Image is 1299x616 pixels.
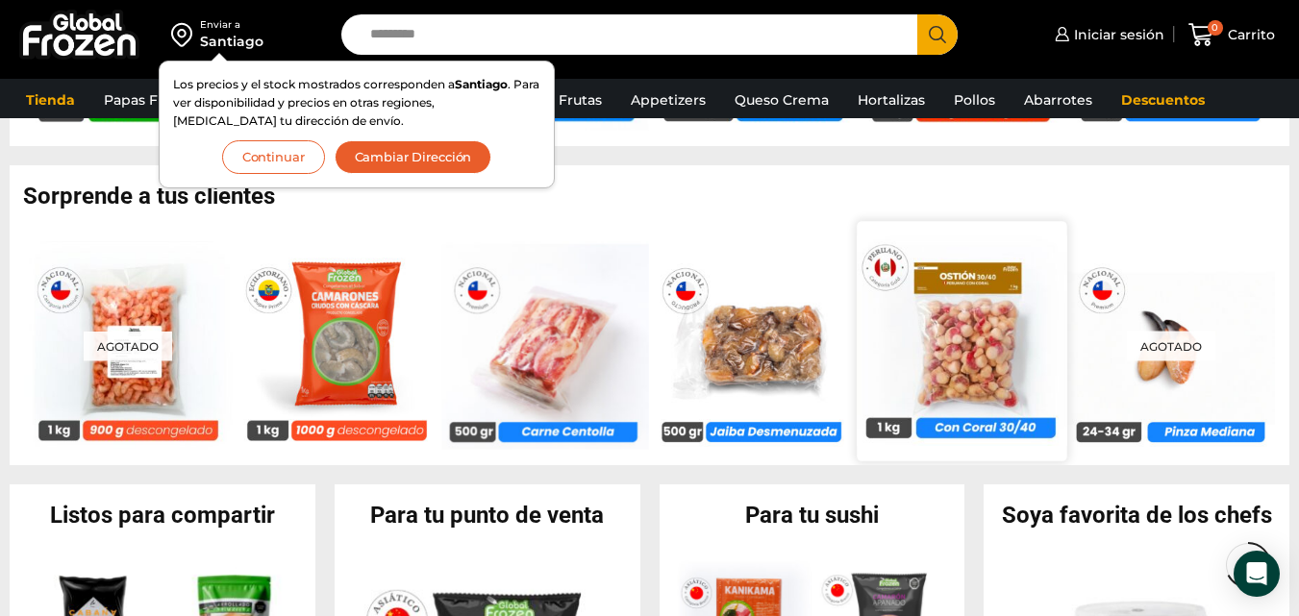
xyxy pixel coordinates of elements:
[1208,20,1223,36] span: 0
[171,18,200,51] img: address-field-icon.svg
[1127,331,1215,360] p: Agotado
[1234,551,1280,597] div: Open Intercom Messenger
[455,77,508,91] strong: Santiago
[1112,82,1214,118] a: Descuentos
[1223,25,1275,44] span: Carrito
[335,504,640,527] h2: Para tu punto de venta
[222,140,325,174] button: Continuar
[200,32,263,51] div: Santiago
[725,82,838,118] a: Queso Crema
[23,185,1289,208] h2: Sorprende a tus clientes
[1069,25,1164,44] span: Iniciar sesión
[1184,12,1280,58] a: 0 Carrito
[16,82,85,118] a: Tienda
[917,14,958,55] button: Search button
[335,140,492,174] button: Cambiar Dirección
[200,18,263,32] div: Enviar a
[10,504,315,527] h2: Listos para compartir
[94,82,197,118] a: Papas Fritas
[984,504,1289,527] h2: Soya favorita de los chefs
[944,82,1005,118] a: Pollos
[1014,82,1102,118] a: Abarrotes
[173,75,540,131] p: Los precios y el stock mostrados corresponden a . Para ver disponibilidad y precios en otras regi...
[848,82,935,118] a: Hortalizas
[84,331,172,360] p: Agotado
[621,82,715,118] a: Appetizers
[1050,15,1164,54] a: Iniciar sesión
[660,504,965,527] h2: Para tu sushi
